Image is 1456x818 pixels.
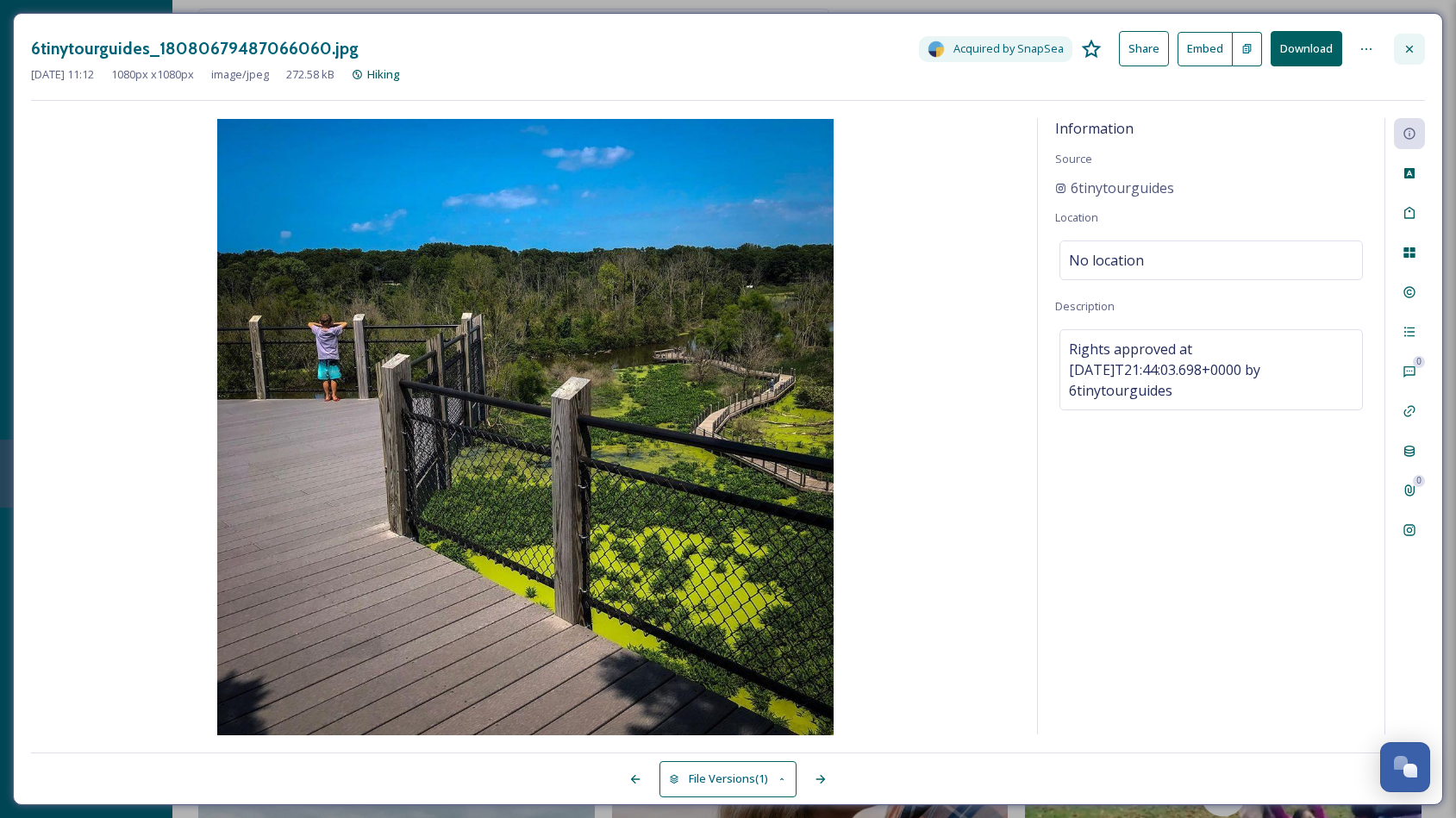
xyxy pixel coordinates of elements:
[1055,119,1134,138] span: Information
[1069,339,1353,401] span: Rights approved at [DATE]T21:44:03.698+0000 by 6tinytourguides
[953,41,1064,57] span: Acquired by SnapSea
[1055,209,1098,225] span: Location
[1380,742,1430,792] button: Open Chat
[31,66,94,83] span: [DATE] 11:12
[286,66,334,83] span: 272.58 kB
[928,41,945,58] img: snapsea-logo.png
[1071,178,1174,198] span: 6tinytourguides
[1055,298,1115,314] span: Description
[1055,178,1174,198] a: 6tinytourguides
[31,119,1020,735] img: 1ZBIQnqvcAjl90o7XiikFojc3_iICs9P7.jpg
[1271,31,1342,66] button: Download
[1069,250,1144,271] span: No location
[1413,356,1425,368] div: 0
[1055,151,1092,166] span: Source
[1119,31,1169,66] button: Share
[31,36,359,61] h3: 6tinytourguides_18080679487066060.jpg
[111,66,194,83] span: 1080 px x 1080 px
[1413,475,1425,487] div: 0
[1178,32,1233,66] button: Embed
[211,66,269,83] span: image/jpeg
[367,66,400,82] span: Hiking
[659,761,797,796] button: File Versions(1)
